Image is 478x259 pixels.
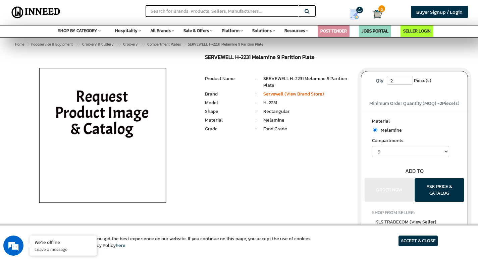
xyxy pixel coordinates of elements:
img: SERVEWELL 9 PARTITION PLATE [24,54,181,222]
a: SELLER LOGIN [403,28,431,34]
li: H-2231 [263,100,351,106]
li: Product Name [205,75,249,82]
span: Minimum Order Quantity (MOQ) = Piece(s) [369,100,460,107]
label: Material [372,118,457,126]
a: Cart 0 [372,7,377,21]
span: 2 [440,100,442,107]
h1: SERVEWELL H-2231 Melamine 9 Parition Plate [205,54,351,62]
li: SERVEWELL H-2231 Melamine 9 Parition Plate [263,75,351,89]
a: POST TENDER [320,28,347,34]
input: Search for Brands, Products, Sellers, Manufacturers... [146,5,299,17]
span: Buyer Signup / Login [416,8,463,16]
a: Crockery & Cutlery [81,40,115,48]
li: : [249,108,264,115]
li: Rectangular [263,108,351,115]
article: We use cookies to ensure you get the best experience on our website. If you continue on this page... [40,236,312,249]
div: ADD TO [361,167,468,175]
span: KLS TRADECOM [375,218,436,225]
img: Show My Quotes [349,9,359,19]
span: Platform [222,27,240,34]
li: Material [205,117,249,124]
article: ACCEPT & CLOSE [399,236,438,246]
span: Foodservice & Equipment [31,42,73,47]
li: : [249,126,264,132]
a: KLS TRADECOM (View Seller) [GEOGRAPHIC_DATA], [GEOGRAPHIC_DATA] Verified Seller [375,218,454,244]
span: Hospitality [115,27,138,34]
a: Servewell (View Brand Store) [263,90,324,98]
span: Crockery [123,42,138,47]
li: Shape [205,108,249,115]
li: : [249,75,264,82]
span: Compartment Plates [147,42,181,47]
span: > [75,40,78,48]
span: Melamine [377,127,402,134]
span: > [27,42,29,47]
a: Compartment Plates [146,40,182,48]
a: Buyer Signup / Login [411,6,468,18]
li: Melamine [263,117,351,124]
span: All Brands [150,27,171,34]
li: : [249,91,264,98]
span: > [116,40,119,48]
a: Crockery [122,40,139,48]
span: > [183,40,187,48]
a: JOBS PORTAL [362,28,388,34]
label: Qty [373,76,387,86]
span: > [140,40,144,48]
span: 0 [378,5,385,12]
span: Crockery & Cutlery [82,42,114,47]
label: Compartments [372,137,457,146]
img: Inneed.Market [9,4,63,21]
span: SHOP BY CATEGORY [58,27,97,34]
li: : [249,117,264,124]
span: Resources [284,27,305,34]
button: ASK PRICE & CATALOG [415,178,464,202]
p: Leave a message [35,246,92,252]
span: Piece(s) [414,76,431,86]
li: Brand [205,91,249,98]
div: We're offline [35,239,92,245]
li: Model [205,100,249,106]
span: SERVEWELL H-2231 Melamine 9 Parition Plate [30,42,263,47]
li: : [249,100,264,106]
span: Sale & Offers [183,27,209,34]
img: Cart [372,9,382,19]
a: Home [14,40,26,48]
li: Food Grade [263,126,351,132]
a: Foodservice & Equipment [30,40,74,48]
li: Grade [205,126,249,132]
a: here [116,242,125,249]
h4: SHOP FROM SELLER: [372,210,457,215]
a: my Quotes [341,7,372,22]
span: Solutions [252,27,272,34]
